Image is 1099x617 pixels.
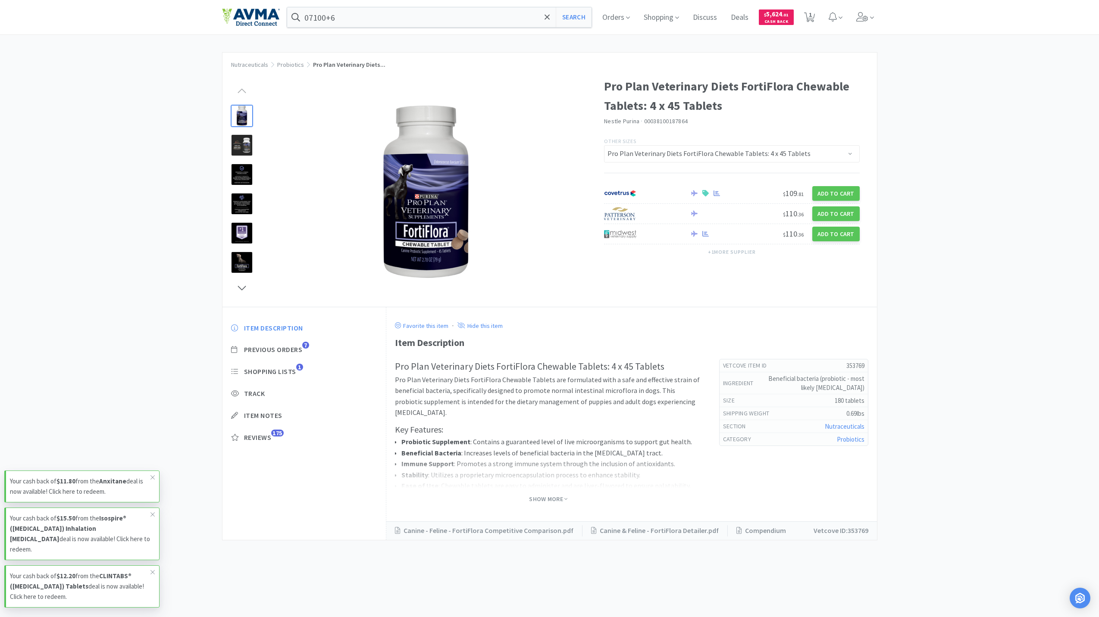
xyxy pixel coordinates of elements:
p: Vetcove ID: 353769 [814,525,868,536]
span: Reviews [244,433,272,442]
span: 175 [271,430,284,436]
a: Nestle Purina [604,117,639,125]
h5: Beneficial bacteria (probiotic - most likely [MEDICAL_DATA]) [761,374,864,392]
span: 5,624 [764,10,789,18]
p: Hide this item [465,322,503,330]
span: Previous Orders [244,345,303,354]
h5: 0.69lbs [776,409,864,418]
h5: 353769 [773,361,864,370]
li: : Contains a guaranteed level of live microorganisms to support gut health. [401,436,702,448]
span: Pro Plan Veterinary Diets... [313,61,385,69]
a: 1 [801,15,818,22]
h1: Pro Plan Veterinary Diets FortiFlora Chewable Tablets: 4 x 45 Tablets [604,77,860,115]
img: 5f168def4deb497892f1903764eb9110_335815.jpeg [340,106,512,278]
a: Canine - Feline - FortiFlora Competitive Comparison.pdf [395,525,582,536]
strong: Beneficial Bacteria [401,449,461,457]
p: Your cash back of from the deal is now available! Click here to redeem. [10,476,150,497]
span: Item Notes [244,411,282,420]
strong: Isospire® ([MEDICAL_DATA]) Inhalation [MEDICAL_DATA] [10,514,126,543]
h6: Shipping Weight [723,409,777,418]
span: Show More [529,495,567,503]
span: 7 [302,342,309,349]
a: Probiotics [277,61,304,69]
p: Your cash back of from the deal is now available! Click here to redeem. [10,571,150,602]
h6: size [723,396,742,405]
span: Cash Back [764,19,789,25]
button: Add to Cart [812,206,860,221]
span: . 36 [797,231,804,238]
h6: Section [723,422,753,431]
strong: $15.50 [56,514,75,522]
a: Probiotics [837,435,864,443]
h6: Category [723,435,758,444]
h5: 180 tablets [742,396,864,405]
button: +1more supplier [704,246,760,258]
h3: Key Features: [395,423,702,436]
li: : Increases levels of beneficial bacteria in the [MEDICAL_DATA] tract. [401,448,702,459]
a: Canine & Feline - FortiFlora Detailer.pdf [582,525,728,536]
p: Favorite this item [401,322,448,330]
span: $ [783,191,786,197]
strong: $11.80 [56,477,75,485]
span: $ [764,12,766,18]
p: Other Sizes [604,137,860,145]
a: Nutraceuticals [231,61,268,69]
span: Shopping Lists [244,367,296,376]
img: e4e33dab9f054f5782a47901c742baa9_102.png [222,8,280,26]
input: Search by item, sku, manufacturer, ingredient, size... [287,7,592,27]
span: . 81 [797,191,804,197]
h6: ingredient [723,379,761,388]
h2: Pro Plan Veterinary Diets FortiFlora Chewable Tablets: 4 x 45 Tablets [395,359,702,374]
img: 77fca1acd8b6420a9015268ca798ef17_1.png [604,187,636,200]
a: Nutraceuticals [825,422,864,430]
span: Track [244,389,265,398]
img: f5e969b455434c6296c6d81ef179fa71_3.png [604,207,636,220]
strong: Probiotic Supplement [401,437,470,446]
span: . 01 [782,12,789,18]
p: Pro Plan Veterinary Diets FortiFlora Chewable Tablets are formulated with a safe and effective st... [395,374,702,418]
div: Item Description [395,335,868,350]
a: $5,624.01Cash Back [759,6,794,29]
span: . 36 [797,211,804,218]
span: 1 [296,364,303,371]
img: 4dd14cff54a648ac9e977f0c5da9bc2e_5.png [604,227,636,240]
span: 110 [783,229,804,239]
strong: $12.20 [56,572,75,580]
span: 110 [783,209,804,218]
button: Search [556,7,592,27]
span: Item Description [244,324,303,333]
strong: Anxitane [99,477,126,485]
span: 109 [783,188,804,198]
a: Deals [727,14,752,22]
div: · [452,320,454,331]
span: $ [783,211,786,218]
a: Discuss [689,14,720,22]
p: Your cash back of from the deal is now available! Click here to redeem. [10,513,150,555]
button: Add to Cart [812,186,860,201]
a: Compendium [728,525,795,536]
button: Add to Cart [812,227,860,241]
h6: Vetcove Item Id [723,361,774,370]
span: $ [783,231,786,238]
span: 00038100187864 [644,117,688,125]
div: Open Intercom Messenger [1070,588,1090,608]
span: · [641,117,642,125]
